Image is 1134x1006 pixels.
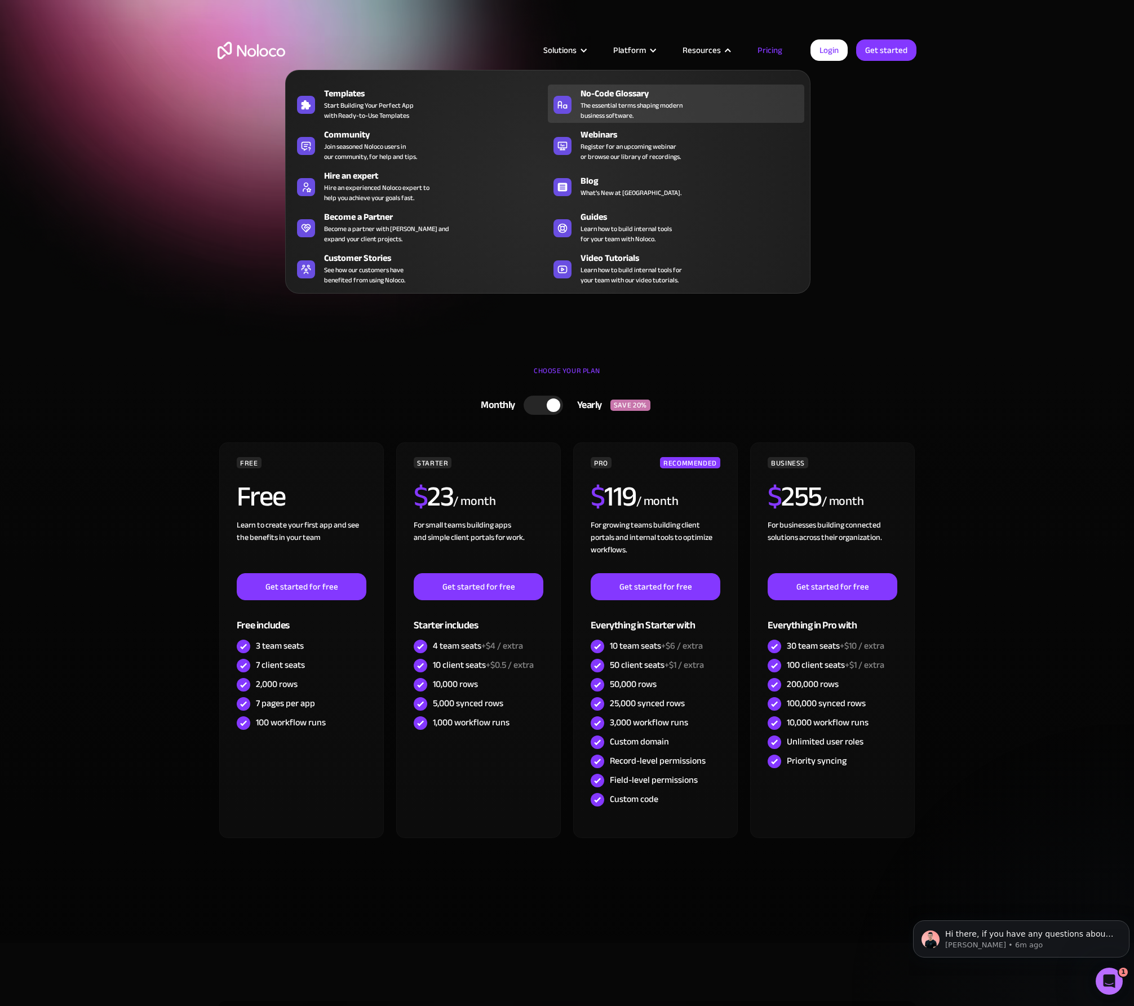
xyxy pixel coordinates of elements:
[840,637,884,654] span: +$10 / extra
[548,167,804,205] a: BlogWhat's New at [GEOGRAPHIC_DATA].
[324,141,417,162] span: Join seasoned Noloco users in our community, for help and tips.
[237,457,262,468] div: FREE
[610,716,688,729] div: 3,000 workflow runs
[1096,968,1123,995] iframe: Intercom live chat
[218,96,916,163] h1: Flexible Pricing Designed for Business
[768,457,808,468] div: BUSINESS
[660,457,720,468] div: RECOMMENDED
[591,457,612,468] div: PRO
[453,493,495,511] div: / month
[591,600,720,637] div: Everything in Starter with
[787,697,866,710] div: 100,000 synced rows
[433,640,523,652] div: 4 team seats
[218,42,285,59] a: home
[486,657,534,673] span: +$0.5 / extra
[581,251,809,265] div: Video Tutorials
[909,897,1134,976] iframe: Intercom notifications message
[787,755,847,767] div: Priority syncing
[613,43,646,57] div: Platform
[414,457,451,468] div: STARTER
[291,249,548,287] a: Customer StoriesSee how our customers havebenefited from using Noloco.
[256,678,298,690] div: 2,000 rows
[324,210,553,224] div: Become a Partner
[285,54,810,294] nav: Resources
[256,640,304,652] div: 3 team seats
[291,126,548,164] a: CommunityJoin seasoned Noloco users inour community, for help and tips.
[768,519,897,573] div: For businesses building connected solutions across their organization. ‍
[548,126,804,164] a: WebinarsRegister for an upcoming webinaror browse our library of recordings.
[581,265,682,285] span: Learn how to build internal tools for your team with our video tutorials.
[581,210,809,224] div: Guides
[414,470,428,523] span: $
[291,167,548,205] a: Hire an expertHire an experienced Noloco expert tohelp you achieve your goals fast.
[610,400,650,411] div: SAVE 20%
[581,188,681,198] span: What's New at [GEOGRAPHIC_DATA].
[787,735,863,748] div: Unlimited user roles
[218,362,916,391] div: CHOOSE YOUR PLAN
[683,43,721,57] div: Resources
[787,640,884,652] div: 30 team seats
[237,573,366,600] a: Get started for free
[324,265,405,285] span: See how our customers have benefited from using Noloco.
[599,43,668,57] div: Platform
[414,482,454,511] h2: 23
[581,128,809,141] div: Webinars
[787,659,884,671] div: 100 client seats
[324,128,553,141] div: Community
[610,755,706,767] div: Record-level permissions
[610,640,703,652] div: 10 team seats
[610,774,698,786] div: Field-level permissions
[324,100,414,121] span: Start Building Your Perfect App with Ready-to-Use Templates
[636,493,679,511] div: / month
[768,470,782,523] span: $
[822,493,864,511] div: / month
[291,85,548,123] a: TemplatesStart Building Your Perfect Appwith Ready-to-Use Templates
[845,657,884,673] span: +$1 / extra
[529,43,599,57] div: Solutions
[324,87,553,100] div: Templates
[610,697,685,710] div: 25,000 synced rows
[237,519,366,573] div: Learn to create your first app and see the benefits in your team ‍
[414,519,543,573] div: For small teams building apps and simple client portals for work. ‍
[256,697,315,710] div: 7 pages per app
[591,482,636,511] h2: 119
[433,659,534,671] div: 10 client seats
[610,735,669,748] div: Custom domain
[591,519,720,573] div: For growing teams building client portals and internal tools to optimize workflows.
[237,600,366,637] div: Free includes
[768,482,822,511] h2: 255
[787,716,869,729] div: 10,000 workflow runs
[433,716,510,729] div: 1,000 workflow runs
[324,224,449,244] div: Become a partner with [PERSON_NAME] and expand your client projects.
[414,573,543,600] a: Get started for free
[467,397,524,414] div: Monthly
[581,224,672,244] span: Learn how to build internal tools for your team with Noloco.
[218,175,916,209] h2: Grow your business at any stage with tiered pricing plans that fit your needs.
[324,183,429,203] div: Hire an experienced Noloco expert to help you achieve your goals fast.
[856,39,916,61] a: Get started
[668,43,743,57] div: Resources
[256,716,326,729] div: 100 workflow runs
[414,600,543,637] div: Starter includes
[610,659,704,671] div: 50 client seats
[433,697,503,710] div: 5,000 synced rows
[743,43,796,57] a: Pricing
[324,251,553,265] div: Customer Stories
[548,208,804,246] a: GuidesLearn how to build internal toolsfor your team with Noloco.
[1119,968,1128,977] span: 1
[563,397,610,414] div: Yearly
[581,174,809,188] div: Blog
[256,659,305,671] div: 7 client seats
[433,678,478,690] div: 10,000 rows
[581,87,809,100] div: No-Code Glossary
[768,600,897,637] div: Everything in Pro with
[581,141,681,162] span: Register for an upcoming webinar or browse our library of recordings.
[610,678,657,690] div: 50,000 rows
[548,249,804,287] a: Video TutorialsLearn how to build internal tools foryour team with our video tutorials.
[543,43,577,57] div: Solutions
[581,100,683,121] span: The essential terms shaping modern business software.
[481,637,523,654] span: +$4 / extra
